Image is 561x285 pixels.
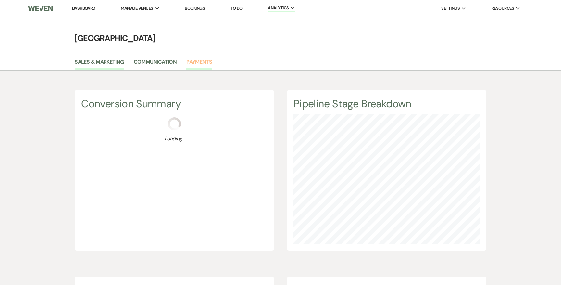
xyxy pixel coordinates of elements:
img: Weven Logo [28,2,53,15]
a: Dashboard [72,6,95,11]
span: Analytics [268,5,289,11]
img: loading spinner [168,117,181,130]
a: Sales & Marketing [75,58,124,70]
span: Settings [441,5,460,12]
span: Manage Venues [121,5,153,12]
a: Communication [134,58,177,70]
a: Payments [186,58,212,70]
span: Resources [492,5,514,12]
h4: [GEOGRAPHIC_DATA] [47,32,514,44]
h4: Pipeline Stage Breakdown [293,97,480,111]
h4: Conversion Summary [81,97,268,111]
a: To Do [230,6,242,11]
span: Loading... [81,135,268,143]
a: Bookings [185,6,205,11]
